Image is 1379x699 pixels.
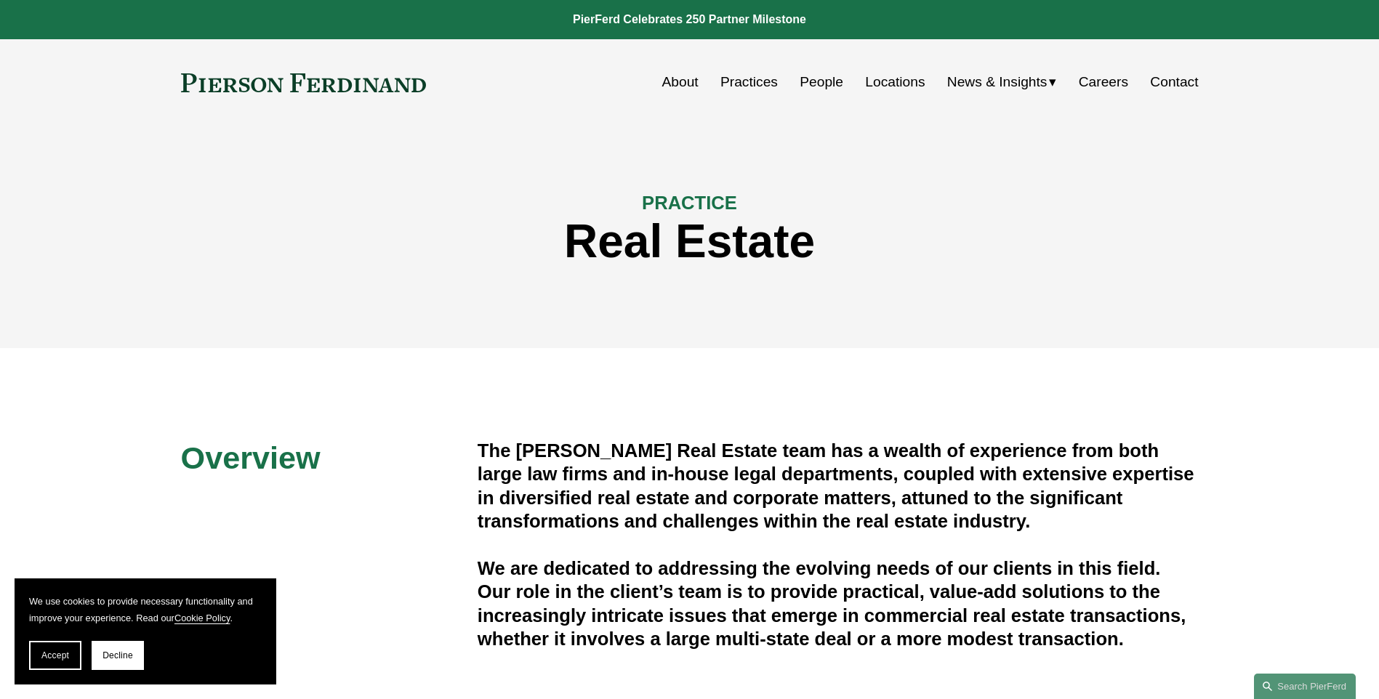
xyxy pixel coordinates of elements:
[478,557,1199,651] h4: We are dedicated to addressing the evolving needs of our clients in this field. Our role in the c...
[181,440,321,475] span: Overview
[174,613,230,623] a: Cookie Policy
[1079,68,1128,96] a: Careers
[102,650,133,660] span: Decline
[662,68,699,96] a: About
[29,641,81,670] button: Accept
[1254,674,1356,699] a: Search this site
[642,193,737,213] span: PRACTICE
[947,70,1048,95] span: News & Insights
[865,68,925,96] a: Locations
[92,641,144,670] button: Decline
[29,593,262,626] p: We use cookies to provide necessary functionality and improve your experience. Read our .
[41,650,69,660] span: Accept
[15,578,276,684] section: Cookie banner
[800,68,843,96] a: People
[181,215,1199,268] h1: Real Estate
[1150,68,1198,96] a: Contact
[947,68,1057,96] a: folder dropdown
[478,439,1199,533] h4: The [PERSON_NAME] Real Estate team has a wealth of experience from both large law firms and in-ho...
[720,68,778,96] a: Practices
